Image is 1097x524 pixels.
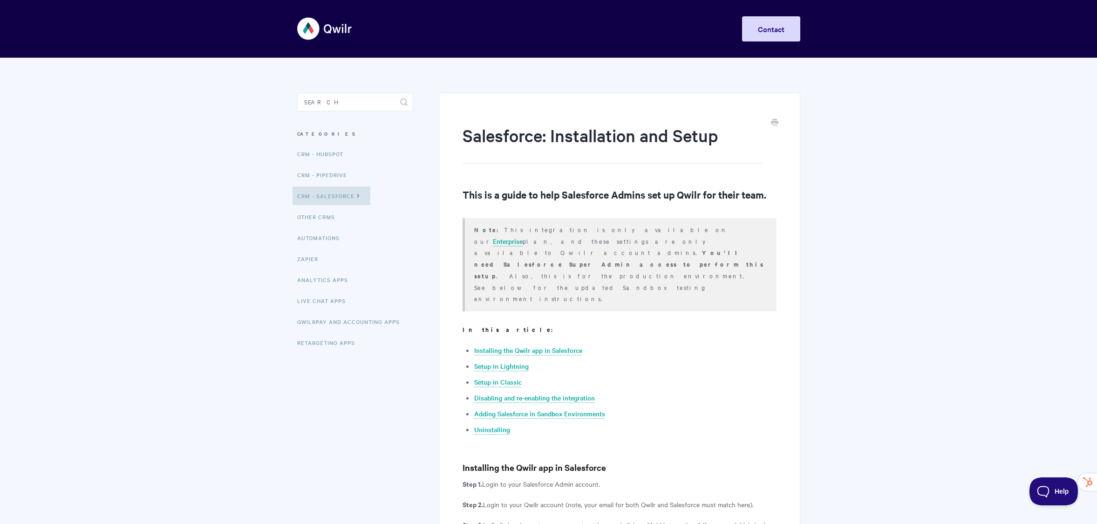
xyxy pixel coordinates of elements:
[742,16,800,41] a: Contact
[463,124,762,164] h1: Salesforce: Installation and Setup
[293,186,370,205] a: CRM - Salesforce
[771,118,778,128] a: Print this Article
[297,165,354,184] a: CRM - Pipedrive
[297,291,353,310] a: Live Chat Apps
[474,224,764,304] p: This integration is only available on our plan, and these settings are only available to Qwilr ac...
[474,409,605,419] a: Adding Salesforce in Sandbox Environments
[297,11,353,46] img: Qwilr Help Center
[1029,477,1078,505] iframe: Toggle Customer Support
[463,499,776,510] p: Login to your Qwilr account (note, your email for both Qwilr and Salesforce must match here).
[474,393,595,403] a: Disabling and re-enabling the integration
[297,125,413,142] h3: Categories
[463,325,559,334] b: In this article:
[474,361,529,372] a: Setup in Lightning
[297,333,362,352] a: Retargeting Apps
[474,225,504,234] strong: Note:
[297,207,342,226] a: Other CRMs
[474,345,582,356] a: Installing the Qwilr app in Salesforce
[297,145,350,163] a: CRM - HubSpot
[463,461,776,474] h3: Installing the Qwilr app in Salesforce
[297,270,355,289] a: Analytics Apps
[463,479,482,489] strong: Step 1.
[474,425,510,435] a: Uninstalling
[297,312,407,331] a: QwilrPay and Accounting Apps
[463,478,776,490] p: Login to your Salesforce Admin account.
[463,499,483,509] strong: Step 2.
[297,249,325,268] a: Zapier
[463,187,776,202] h2: This is a guide to help Salesforce Admins set up Qwilr for their team.
[474,248,763,280] strong: You'll need Salesforce Super Admin access to perform this setup
[297,93,413,111] input: Search
[474,377,522,387] a: Setup in Classic
[493,236,523,247] a: Enterprise
[297,228,347,247] a: Automations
